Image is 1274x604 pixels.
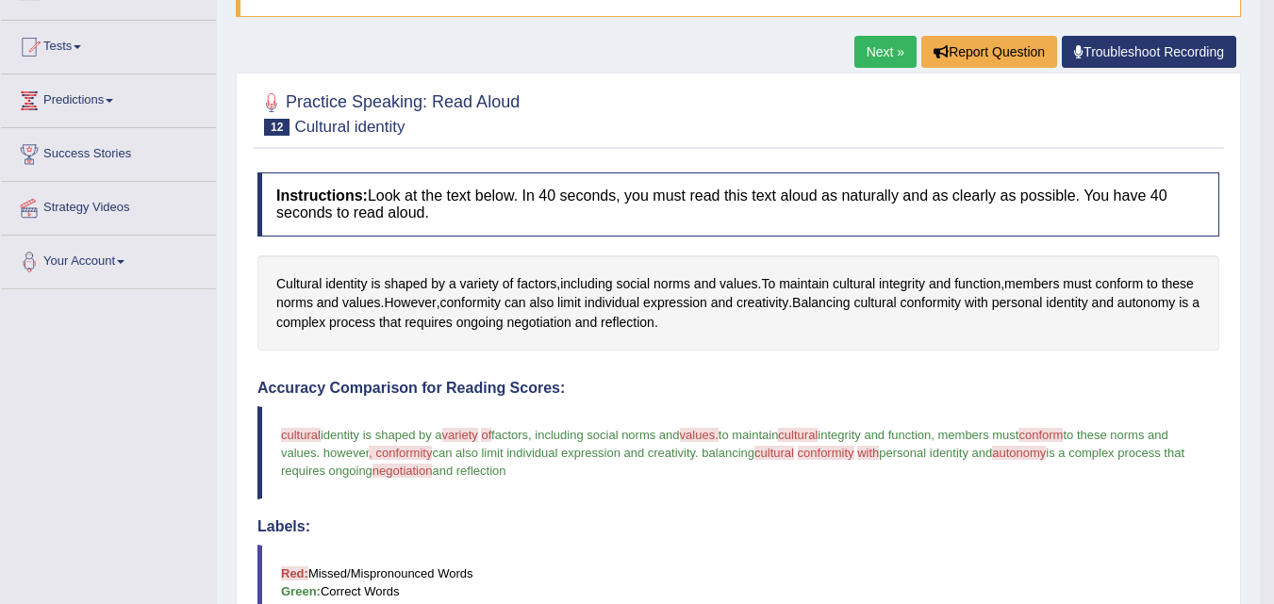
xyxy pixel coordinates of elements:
[257,380,1219,397] h4: Accuracy Comparison for Reading Scores:
[901,293,962,313] span: Click to see word definition
[931,428,935,442] span: ,
[575,313,597,333] span: Click to see word definition
[1092,293,1114,313] span: Click to see word definition
[585,293,639,313] span: Click to see word definition
[432,446,695,460] span: can also limit individual expression and creativity
[1179,293,1188,313] span: Click to see word definition
[719,428,779,442] span: to maintain
[798,446,854,460] span: conformity
[317,446,321,460] span: .
[929,274,951,294] span: Click to see word definition
[643,293,707,313] span: Click to see word definition
[321,428,442,442] span: identity is shaped by a
[720,274,757,294] span: Click to see word definition
[965,293,988,313] span: Click to see word definition
[369,446,432,460] span: , conformity
[317,293,339,313] span: Click to see word definition
[379,313,401,333] span: Click to see word definition
[257,89,520,136] h2: Practice Speaking: Read Aloud
[1004,274,1059,294] span: Click to see word definition
[276,188,368,204] b: Instructions:
[1,128,216,175] a: Success Stories
[281,428,321,442] span: cultural
[921,36,1057,68] button: Report Question
[695,446,699,460] span: .
[384,293,436,313] span: Click to see word definition
[761,274,775,294] span: Click to see word definition
[329,313,375,333] span: Click to see word definition
[1063,274,1091,294] span: Click to see word definition
[431,274,445,294] span: Click to see word definition
[481,428,491,442] span: of
[371,274,380,294] span: Click to see word definition
[1117,293,1175,313] span: Click to see word definition
[1096,274,1144,294] span: Click to see word definition
[264,119,290,136] span: 12
[754,446,794,460] span: cultural
[736,293,788,313] span: Click to see word definition
[779,274,829,294] span: Click to see word definition
[654,274,690,294] span: Click to see word definition
[1062,36,1236,68] a: Troubleshoot Recording
[323,446,369,460] span: however
[879,446,992,460] span: personal identity and
[460,274,499,294] span: Click to see word definition
[405,313,453,333] span: Click to see word definition
[1162,274,1194,294] span: Click to see word definition
[372,464,433,478] span: negotiation
[449,274,456,294] span: Click to see word definition
[857,446,879,460] span: with
[992,446,1046,460] span: autonomy
[529,293,554,313] span: Click to see word definition
[384,274,427,294] span: Click to see word definition
[257,255,1219,351] div: , . , . , . .
[257,172,1219,236] h4: Look at the text below. In 40 seconds, you must read this text aloud as naturally and as clearly ...
[853,293,896,313] span: Click to see word definition
[1147,274,1158,294] span: Click to see word definition
[491,428,528,442] span: factors
[879,274,925,294] span: Click to see word definition
[557,293,581,313] span: Click to see word definition
[505,293,526,313] span: Click to see word definition
[1,236,216,283] a: Your Account
[854,36,917,68] a: Next »
[792,293,851,313] span: Click to see word definition
[440,293,502,313] span: Click to see word definition
[528,428,532,442] span: ,
[442,428,478,442] span: variety
[680,428,719,442] span: values.
[1046,293,1087,313] span: Click to see word definition
[1,21,216,68] a: Tests
[535,428,679,442] span: including social norms and
[281,566,308,580] b: Red:
[294,118,405,136] small: Cultural identity
[833,274,875,294] span: Click to see word definition
[601,313,654,333] span: Click to see word definition
[325,274,367,294] span: Click to see word definition
[702,446,754,460] span: balancing
[503,274,514,294] span: Click to see word definition
[778,428,818,442] span: cultural
[432,464,505,478] span: and reflection
[342,293,380,313] span: Click to see word definition
[818,428,931,442] span: integrity and function
[276,274,322,294] span: Click to see word definition
[711,293,733,313] span: Click to see word definition
[616,274,650,294] span: Click to see word definition
[938,428,1019,442] span: members must
[1,74,216,122] a: Predictions
[506,313,571,333] span: Click to see word definition
[276,313,325,333] span: Click to see word definition
[694,274,716,294] span: Click to see word definition
[1192,293,1200,313] span: Click to see word definition
[257,518,1219,535] h4: Labels:
[1,182,216,229] a: Strategy Videos
[992,293,1043,313] span: Click to see word definition
[276,293,313,313] span: Click to see word definition
[456,313,504,333] span: Click to see word definition
[1018,428,1063,442] span: conform
[281,584,321,598] b: Green:
[954,274,1001,294] span: Click to see word definition
[517,274,556,294] span: Click to see word definition
[560,274,612,294] span: Click to see word definition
